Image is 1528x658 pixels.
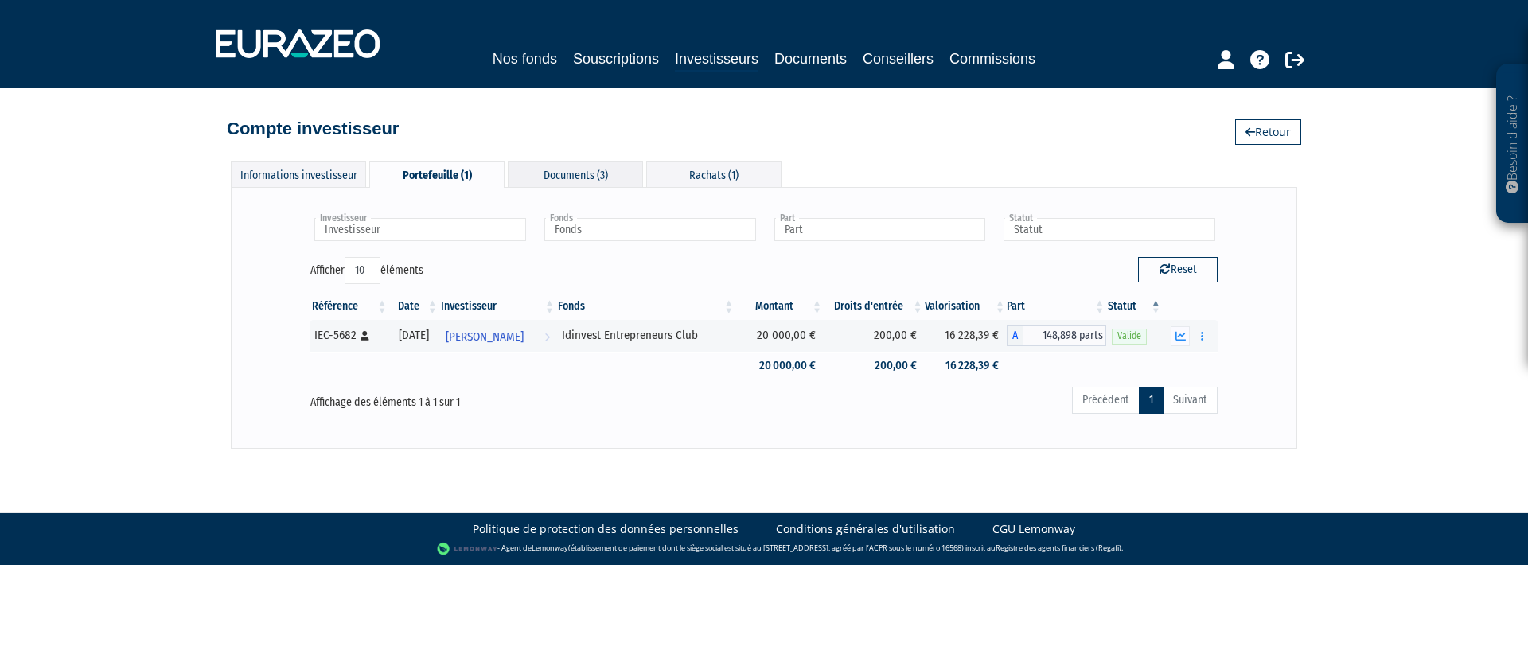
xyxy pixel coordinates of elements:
[925,320,1007,352] td: 16 228,39 €
[675,48,758,72] a: Investisseurs
[544,322,550,352] i: Voir l'investisseur
[532,543,568,553] a: Lemonway
[996,543,1121,553] a: Registre des agents financiers (Regafi)
[310,385,675,411] div: Affichage des éléments 1 à 1 sur 1
[389,293,439,320] th: Date: activer pour trier la colonne par ordre croissant
[735,320,824,352] td: 20 000,00 €
[1023,325,1106,346] span: 148,898 parts
[1138,257,1218,282] button: Reset
[992,521,1075,537] a: CGU Lemonway
[395,327,434,344] div: [DATE]
[310,293,389,320] th: Référence : activer pour trier la colonne par ordre croissant
[863,48,934,70] a: Conseillers
[646,161,782,187] div: Rachats (1)
[925,293,1007,320] th: Valorisation: activer pour trier la colonne par ordre croissant
[473,521,739,537] a: Politique de protection des données personnelles
[314,327,384,344] div: IEC-5682
[774,48,847,70] a: Documents
[949,48,1035,70] a: Commissions
[1007,293,1106,320] th: Part: activer pour trier la colonne par ordre croissant
[437,541,498,557] img: logo-lemonway.png
[824,293,925,320] th: Droits d'entrée: activer pour trier la colonne par ordre croissant
[508,161,643,187] div: Documents (3)
[735,293,824,320] th: Montant: activer pour trier la colonne par ordre croissant
[345,257,380,284] select: Afficheréléments
[824,352,925,380] td: 200,00 €
[216,29,380,58] img: 1732889491-logotype_eurazeo_blanc_rvb.png
[1007,325,1023,346] span: A
[227,119,399,138] h4: Compte investisseur
[446,322,524,352] span: [PERSON_NAME]
[1503,72,1522,216] p: Besoin d'aide ?
[16,541,1512,557] div: - Agent de (établissement de paiement dont le siège social est situé au [STREET_ADDRESS], agréé p...
[573,48,659,70] a: Souscriptions
[562,327,730,344] div: Idinvest Entrepreneurs Club
[439,320,556,352] a: [PERSON_NAME]
[369,161,505,188] div: Portefeuille (1)
[1139,387,1164,414] a: 1
[776,521,955,537] a: Conditions générales d'utilisation
[735,352,824,380] td: 20 000,00 €
[361,331,369,341] i: [Français] Personne physique
[1007,325,1106,346] div: A - Idinvest Entrepreneurs Club
[1106,293,1163,320] th: Statut : activer pour trier la colonne par ordre d&eacute;croissant
[439,293,556,320] th: Investisseur: activer pour trier la colonne par ordre croissant
[310,257,423,284] label: Afficher éléments
[1112,329,1147,344] span: Valide
[556,293,735,320] th: Fonds: activer pour trier la colonne par ordre croissant
[1235,119,1301,145] a: Retour
[925,352,1007,380] td: 16 228,39 €
[493,48,557,70] a: Nos fonds
[824,320,925,352] td: 200,00 €
[231,161,366,187] div: Informations investisseur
